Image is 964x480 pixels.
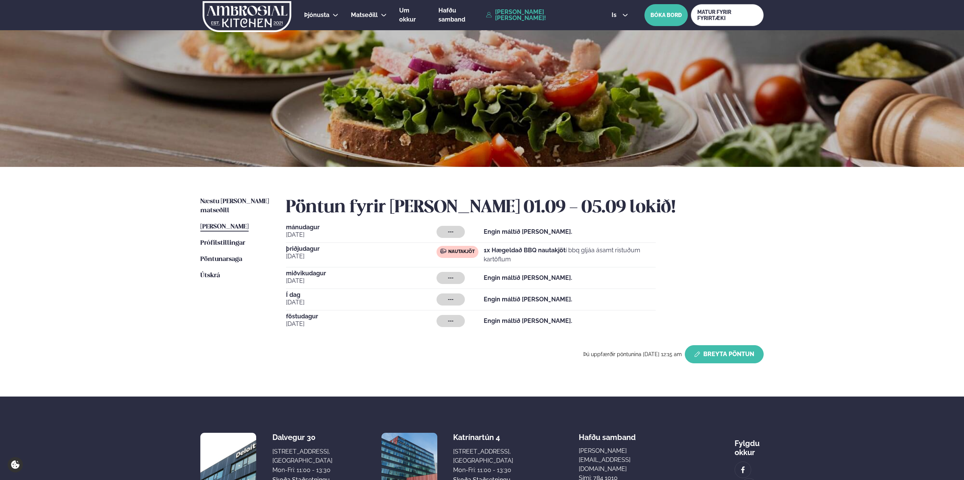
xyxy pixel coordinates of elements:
span: Prófílstillingar [200,240,245,246]
span: [DATE] [286,298,437,307]
span: [PERSON_NAME] [200,224,249,230]
strong: 1x Hægeldað BBQ nautakjöt [484,247,566,254]
a: Cookie settings [8,457,23,472]
a: Þjónusta [304,11,329,20]
span: --- [448,318,454,324]
span: [DATE] [286,319,437,329]
span: föstudagur [286,313,437,319]
button: BÓKA BORÐ [644,4,688,26]
a: Útskrá [200,271,220,280]
a: [PERSON_NAME] [PERSON_NAME]! [486,9,594,21]
span: Hafðu samband [438,7,465,23]
strong: Engin máltíð [PERSON_NAME]. [484,228,572,235]
a: [PERSON_NAME] [200,222,249,232]
span: Um okkur [399,7,416,23]
span: Þú uppfærðir pöntunina [DATE] 12:15 am [583,351,682,357]
img: image alt [739,466,747,474]
button: Breyta Pöntun [685,345,764,363]
img: logo [202,1,292,32]
strong: Engin máltíð [PERSON_NAME]. [484,274,572,281]
strong: Engin máltíð [PERSON_NAME]. [484,296,572,303]
strong: Engin máltíð [PERSON_NAME]. [484,317,572,324]
span: Matseðill [351,11,378,19]
span: Í dag [286,292,437,298]
a: Næstu [PERSON_NAME] matseðill [200,197,271,215]
span: mánudagur [286,224,437,230]
a: Hafðu samband [438,6,482,24]
p: í bbq gljáa ásamt ristuðum kartöflum [484,246,656,264]
span: --- [448,275,454,281]
span: Næstu [PERSON_NAME] matseðill [200,198,269,214]
a: Prófílstillingar [200,239,245,248]
span: miðvikudagur [286,270,437,276]
span: Pöntunarsaga [200,256,242,262]
a: Matseðill [351,11,378,20]
span: [DATE] [286,252,437,261]
span: Útskrá [200,272,220,279]
div: [STREET_ADDRESS], [GEOGRAPHIC_DATA] [272,447,332,465]
div: Fylgdu okkur [735,433,764,457]
div: Katrínartún 4 [453,433,513,442]
span: Nautakjöt [448,249,475,255]
span: Hafðu samband [579,427,636,442]
div: Mon-Fri: 11:00 - 13:30 [272,466,332,475]
a: image alt [735,462,751,478]
span: [DATE] [286,230,437,239]
a: MATUR FYRIR FYRIRTÆKI [691,4,764,26]
span: --- [448,229,454,235]
img: beef.svg [440,248,446,254]
h2: Pöntun fyrir [PERSON_NAME] 01.09 - 05.09 lokið! [286,197,764,218]
span: þriðjudagur [286,246,437,252]
div: [STREET_ADDRESS], [GEOGRAPHIC_DATA] [453,447,513,465]
span: [DATE] [286,276,437,286]
span: is [612,12,619,18]
a: Pöntunarsaga [200,255,242,264]
a: [PERSON_NAME][EMAIL_ADDRESS][DOMAIN_NAME] [579,446,669,474]
span: --- [448,296,454,303]
a: Um okkur [399,6,426,24]
button: is [606,12,634,18]
div: Mon-Fri: 11:00 - 13:30 [453,466,513,475]
span: Þjónusta [304,11,329,19]
div: Dalvegur 30 [272,433,332,442]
